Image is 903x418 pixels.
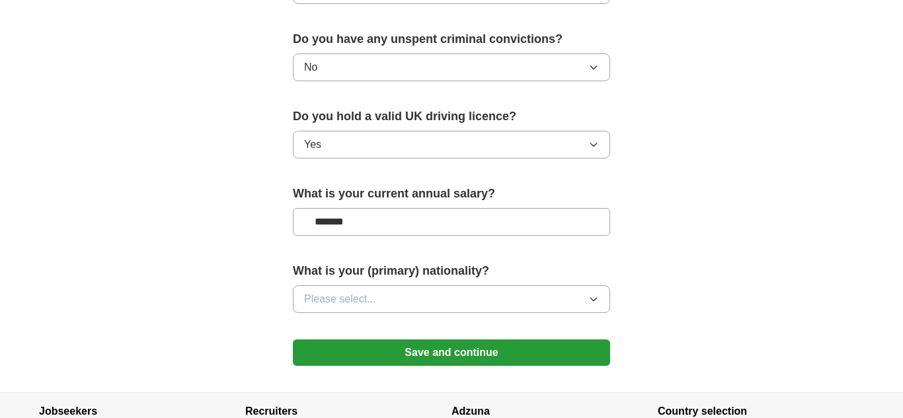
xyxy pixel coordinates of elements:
[293,285,610,313] button: Please select...
[293,108,610,125] label: Do you hold a valid UK driving licence?
[293,185,610,203] label: What is your current annual salary?
[293,262,610,280] label: What is your (primary) nationality?
[293,339,610,366] button: Save and continue
[304,291,376,307] span: Please select...
[304,59,317,75] span: No
[293,53,610,81] button: No
[304,137,321,153] span: Yes
[293,30,610,48] label: Do you have any unspent criminal convictions?
[293,131,610,158] button: Yes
